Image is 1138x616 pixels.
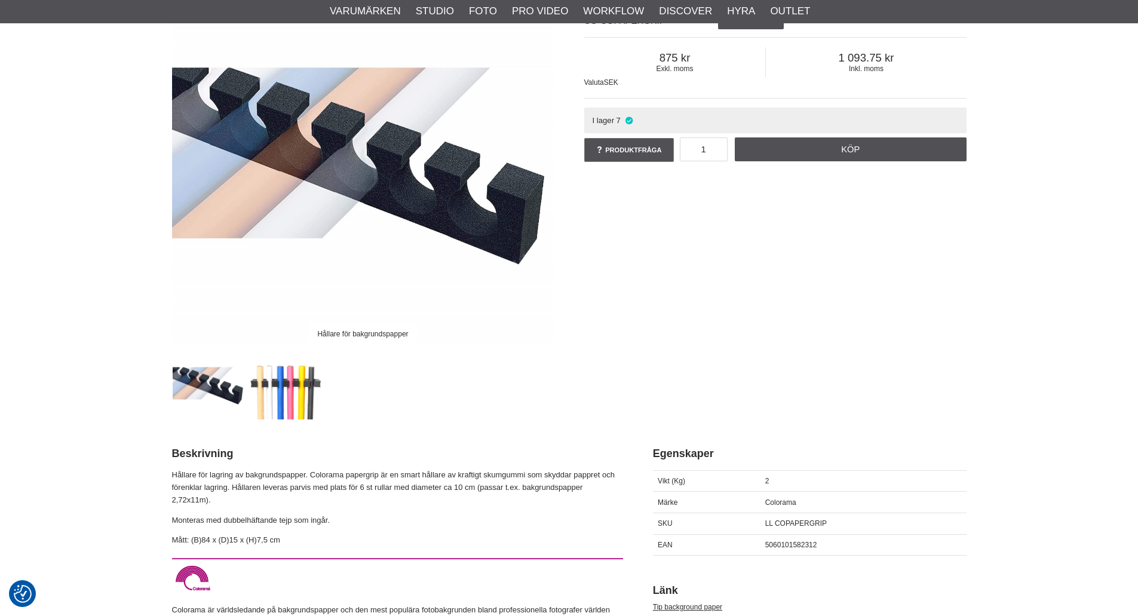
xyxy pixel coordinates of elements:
[765,498,796,507] span: Colorama
[330,4,401,19] a: Varumärken
[584,138,674,162] a: Produktfråga
[512,4,568,19] a: Pro Video
[172,446,623,461] h2: Beskrivning
[583,4,644,19] a: Workflow
[250,347,322,419] img: Håller ordning på pappersbakgrunderna
[765,477,769,485] span: 2
[584,65,766,73] span: Exkl. moms
[172,534,623,547] p: Mått: (B)84 x (D)15 x (H)7,5 cm
[416,4,454,19] a: Studio
[735,137,967,161] a: Köp
[584,16,665,26] span: CO-COPAPERGRIP
[659,4,712,19] a: Discover
[469,4,497,19] a: Foto
[308,323,418,344] div: Hållare för bakgrundspapper
[172,554,623,592] img: Colorama Authorized Distributor
[624,116,634,125] i: I lager
[653,446,967,461] h2: Egenskaper
[172,514,623,527] p: Monteras med dubbelhäftande tejp som ingår.
[592,116,614,125] span: I lager
[766,51,966,65] span: 1 093.75
[765,541,817,549] span: 5060101582312
[172,469,623,506] p: Hållare för lagring av bakgrundspapper. Colorama papergrip är en smart hållare av kraftigt skumgu...
[765,519,827,528] span: LL COPAPERGRIP
[14,585,32,603] img: Revisit consent button
[584,78,604,87] span: Valuta
[658,519,673,528] span: SKU
[766,65,966,73] span: Inkl. moms
[658,498,677,507] span: Märke
[770,4,810,19] a: Outlet
[653,583,967,598] h2: Länk
[584,51,766,65] span: 875
[604,78,618,87] span: SEK
[658,541,673,549] span: EAN
[727,4,755,19] a: Hyra
[658,477,685,485] span: Vikt (Kg)
[173,347,245,419] img: Hållare för bakgrundspapper
[616,116,621,125] span: 7
[653,603,722,611] a: Tip background paper
[14,583,32,605] button: Samtyckesinställningar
